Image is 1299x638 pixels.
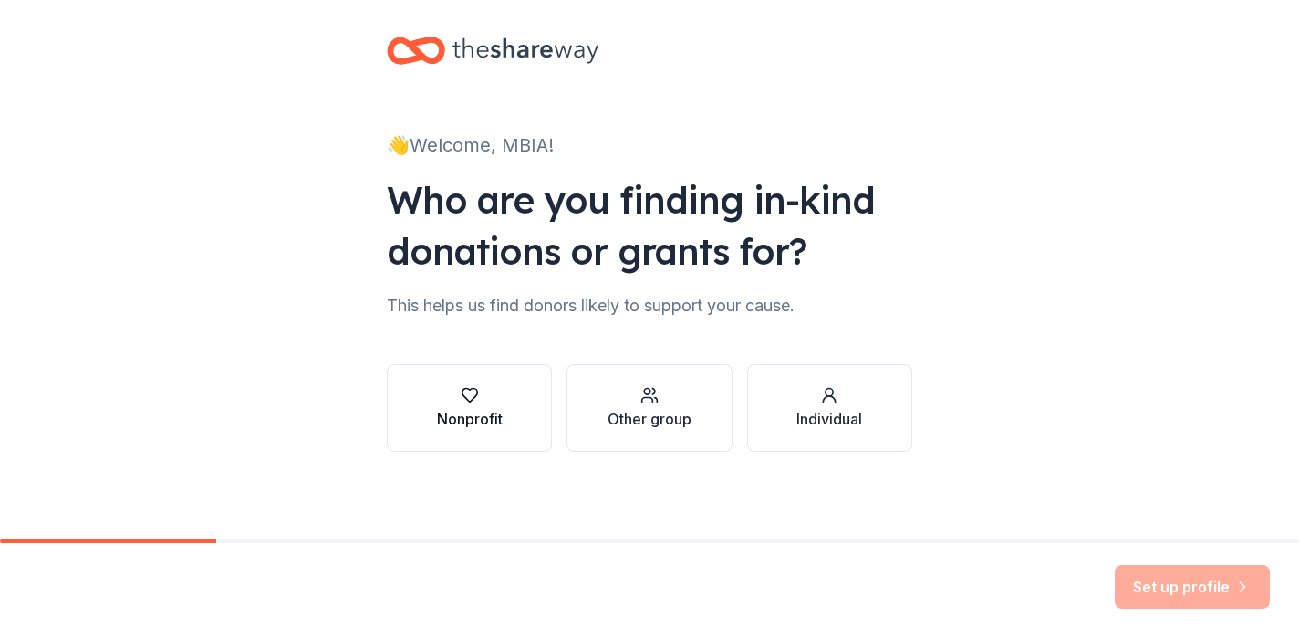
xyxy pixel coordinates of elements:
button: Nonprofit [387,364,552,452]
div: Individual [796,408,862,430]
div: Nonprofit [437,408,503,430]
div: This helps us find donors likely to support your cause. [387,291,912,320]
div: Other group [608,408,691,430]
button: Other group [566,364,732,452]
div: 👋 Welcome, MBIA! [387,131,912,160]
div: Who are you finding in-kind donations or grants for? [387,174,912,277]
button: Individual [747,364,912,452]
